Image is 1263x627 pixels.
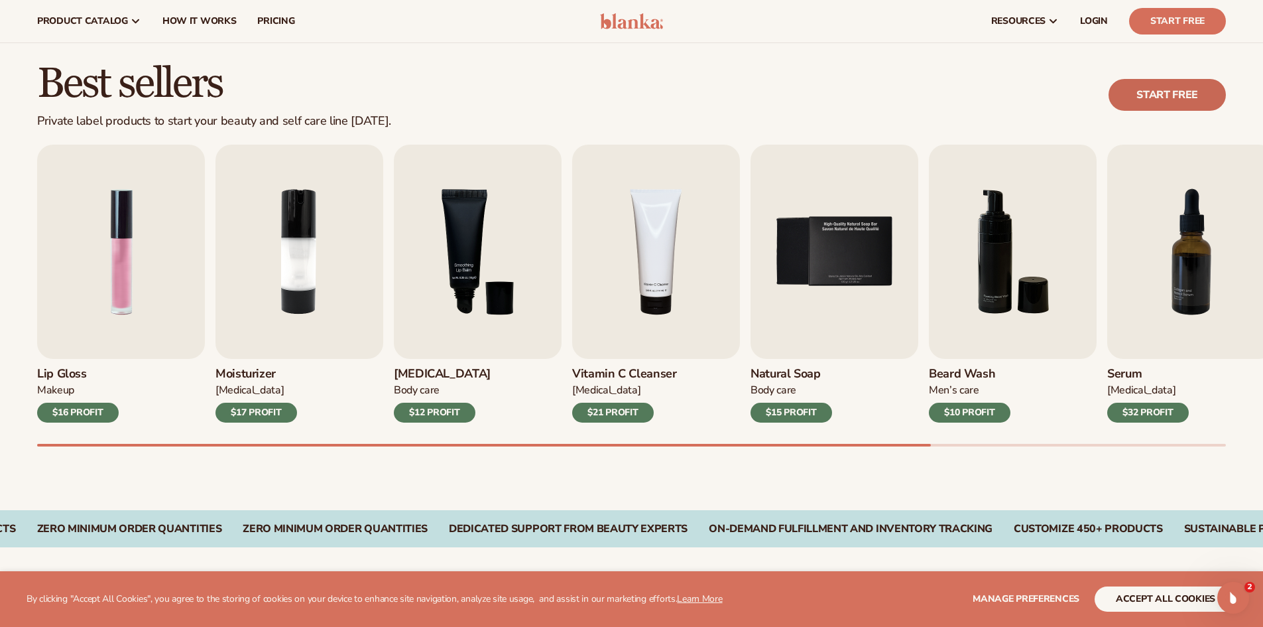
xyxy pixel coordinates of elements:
div: Zero Minimum Order QuantitieS [37,523,222,535]
div: $21 PROFIT [572,403,654,423]
div: Zero Minimum Order QuantitieS [243,523,428,535]
h3: Moisturizer [215,367,297,382]
span: Manage preferences [973,592,1079,605]
div: CUSTOMIZE 450+ PRODUCTS [1014,523,1163,535]
button: accept all cookies [1095,587,1236,612]
button: Manage preferences [973,587,1079,612]
div: Private label products to start your beauty and self care line [DATE]. [37,114,391,129]
span: pricing [257,16,294,27]
div: $12 PROFIT [394,403,475,423]
div: [MEDICAL_DATA] [215,383,297,397]
span: How It Works [162,16,237,27]
span: LOGIN [1080,16,1108,27]
div: [MEDICAL_DATA] [1107,383,1189,397]
a: 1 / 9 [37,145,205,423]
p: By clicking "Accept All Cookies", you agree to the storing of cookies on your device to enhance s... [27,594,723,605]
div: [MEDICAL_DATA] [572,383,677,397]
span: product catalog [37,16,128,27]
span: resources [991,16,1046,27]
h3: Serum [1107,367,1189,382]
h3: Natural Soap [751,367,832,382]
a: 2 / 9 [215,145,383,423]
div: Body Care [394,383,491,397]
div: Body Care [751,383,832,397]
a: 3 / 9 [394,145,562,423]
div: Makeup [37,383,119,397]
a: 5 / 9 [751,145,918,423]
h2: Best sellers [37,62,391,106]
div: Men’s Care [929,383,1010,397]
iframe: Intercom live chat [1217,582,1249,614]
div: On-Demand Fulfillment and Inventory Tracking [709,523,992,535]
a: Learn More [677,592,722,605]
h3: Beard Wash [929,367,1010,382]
div: $10 PROFIT [929,403,1010,423]
div: Dedicated Support From Beauty Experts [449,523,688,535]
h3: Lip Gloss [37,367,119,382]
h3: Vitamin C Cleanser [572,367,677,382]
a: 6 / 9 [929,145,1097,423]
div: $32 PROFIT [1107,403,1189,423]
div: $17 PROFIT [215,403,297,423]
a: Start Free [1129,8,1226,35]
a: Start free [1109,79,1226,111]
a: 4 / 9 [572,145,740,423]
img: logo [600,13,663,29]
div: $16 PROFIT [37,403,119,423]
h3: [MEDICAL_DATA] [394,367,491,382]
div: $15 PROFIT [751,403,832,423]
span: 2 [1244,582,1255,592]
